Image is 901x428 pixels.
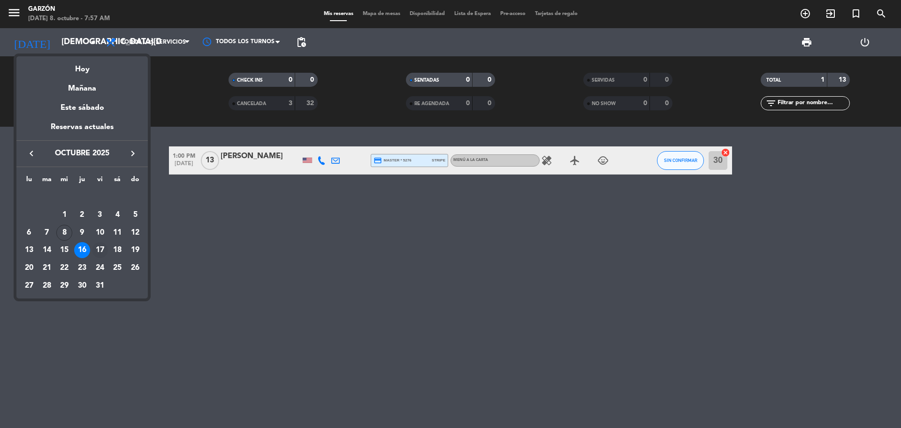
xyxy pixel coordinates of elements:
[109,207,125,223] div: 4
[55,174,73,189] th: miércoles
[91,259,109,277] td: 24 de octubre de 2025
[40,147,124,160] span: octubre 2025
[109,241,127,259] td: 18 de octubre de 2025
[20,241,38,259] td: 13 de octubre de 2025
[38,241,56,259] td: 14 de octubre de 2025
[73,241,91,259] td: 16 de octubre de 2025
[56,260,72,276] div: 22
[109,174,127,189] th: sábado
[91,174,109,189] th: viernes
[74,278,90,294] div: 30
[16,121,148,140] div: Reservas actuales
[92,278,108,294] div: 31
[74,242,90,258] div: 16
[20,277,38,295] td: 27 de octubre de 2025
[55,224,73,242] td: 8 de octubre de 2025
[73,224,91,242] td: 9 de octubre de 2025
[92,260,108,276] div: 24
[109,242,125,258] div: 18
[127,207,143,223] div: 5
[55,241,73,259] td: 15 de octubre de 2025
[21,260,37,276] div: 20
[127,225,143,241] div: 12
[109,225,125,241] div: 11
[126,206,144,224] td: 5 de octubre de 2025
[91,224,109,242] td: 10 de octubre de 2025
[38,224,56,242] td: 7 de octubre de 2025
[39,278,55,294] div: 28
[55,259,73,277] td: 22 de octubre de 2025
[26,148,37,159] i: keyboard_arrow_left
[20,188,144,206] td: OCT.
[55,206,73,224] td: 1 de octubre de 2025
[38,277,56,295] td: 28 de octubre de 2025
[38,259,56,277] td: 21 de octubre de 2025
[20,224,38,242] td: 6 de octubre de 2025
[73,206,91,224] td: 2 de octubre de 2025
[20,174,38,189] th: lunes
[127,242,143,258] div: 19
[109,259,127,277] td: 25 de octubre de 2025
[56,278,72,294] div: 29
[109,224,127,242] td: 11 de octubre de 2025
[21,225,37,241] div: 6
[39,242,55,258] div: 14
[55,277,73,295] td: 29 de octubre de 2025
[21,242,37,258] div: 13
[39,225,55,241] div: 7
[23,147,40,160] button: keyboard_arrow_left
[38,174,56,189] th: martes
[91,241,109,259] td: 17 de octubre de 2025
[73,277,91,295] td: 30 de octubre de 2025
[16,76,148,95] div: Mañana
[74,207,90,223] div: 2
[92,225,108,241] div: 10
[21,278,37,294] div: 27
[126,259,144,277] td: 26 de octubre de 2025
[20,259,38,277] td: 20 de octubre de 2025
[126,224,144,242] td: 12 de octubre de 2025
[109,260,125,276] div: 25
[73,174,91,189] th: jueves
[126,174,144,189] th: domingo
[73,259,91,277] td: 23 de octubre de 2025
[91,206,109,224] td: 3 de octubre de 2025
[92,242,108,258] div: 17
[56,242,72,258] div: 15
[92,207,108,223] div: 3
[16,95,148,121] div: Este sábado
[56,225,72,241] div: 8
[126,241,144,259] td: 19 de octubre de 2025
[91,277,109,295] td: 31 de octubre de 2025
[74,225,90,241] div: 9
[109,206,127,224] td: 4 de octubre de 2025
[56,207,72,223] div: 1
[74,260,90,276] div: 23
[39,260,55,276] div: 21
[16,56,148,76] div: Hoy
[127,148,138,159] i: keyboard_arrow_right
[127,260,143,276] div: 26
[124,147,141,160] button: keyboard_arrow_right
